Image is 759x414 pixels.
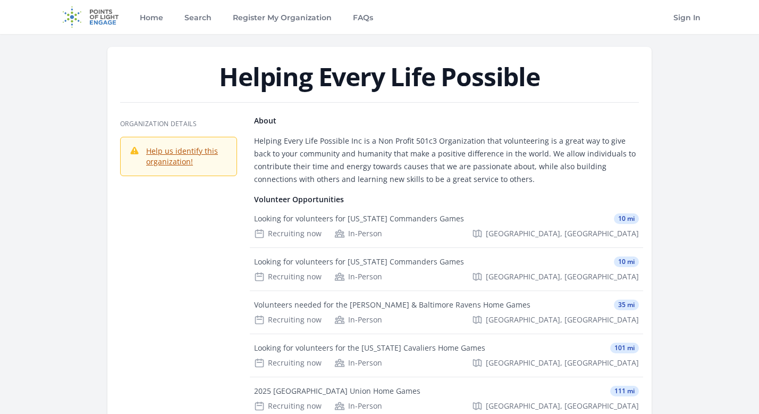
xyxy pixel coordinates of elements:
[334,358,382,368] div: In-Person
[254,343,485,353] div: Looking for volunteers for the [US_STATE] Cavaliers Home Games
[254,271,322,282] div: Recruiting now
[334,271,382,282] div: In-Person
[254,213,464,224] div: Looking for volunteers for [US_STATE] Commanders Games
[610,386,639,396] span: 111 mi
[254,300,530,310] div: Volunteers needed for the [PERSON_NAME] & Baltimore Ravens Home Games
[486,358,639,368] span: [GEOGRAPHIC_DATA], [GEOGRAPHIC_DATA]
[486,228,639,239] span: [GEOGRAPHIC_DATA], [GEOGRAPHIC_DATA]
[254,358,322,368] div: Recruiting now
[334,401,382,411] div: In-Person
[610,343,639,353] span: 101 mi
[254,314,322,325] div: Recruiting now
[614,300,639,310] span: 35 mi
[486,271,639,282] span: [GEOGRAPHIC_DATA], [GEOGRAPHIC_DATA]
[334,228,382,239] div: In-Person
[146,146,218,167] a: Help us identify this organization!
[254,256,464,267] div: Looking for volunteers for [US_STATE] Commanders Games
[254,386,420,396] div: 2025 [GEOGRAPHIC_DATA] Union Home Games
[120,120,237,128] h3: Organization Details
[250,205,643,247] a: Looking for volunteers for [US_STATE] Commanders Games 10 mi Recruiting now In-Person [GEOGRAPHIC...
[334,314,382,325] div: In-Person
[120,64,639,89] h1: Helping Every Life Possible
[486,314,639,325] span: [GEOGRAPHIC_DATA], [GEOGRAPHIC_DATA]
[614,213,639,224] span: 10 mi
[254,401,322,411] div: Recruiting now
[254,194,639,205] h4: Volunteer Opportunities
[254,228,322,239] div: Recruiting now
[250,248,643,291] a: Looking for volunteers for [US_STATE] Commanders Games 10 mi Recruiting now In-Person [GEOGRAPHIC...
[486,401,639,411] span: [GEOGRAPHIC_DATA], [GEOGRAPHIC_DATA]
[254,115,639,126] h4: About
[254,135,639,186] p: Helping Every Life Possible Inc is a Non Profit 501c3 Organization that volunteering is a great w...
[250,334,643,377] a: Looking for volunteers for the [US_STATE] Cavaliers Home Games 101 mi Recruiting now In-Person [G...
[250,291,643,334] a: Volunteers needed for the [PERSON_NAME] & Baltimore Ravens Home Games 35 mi Recruiting now In-Per...
[614,256,639,267] span: 10 mi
